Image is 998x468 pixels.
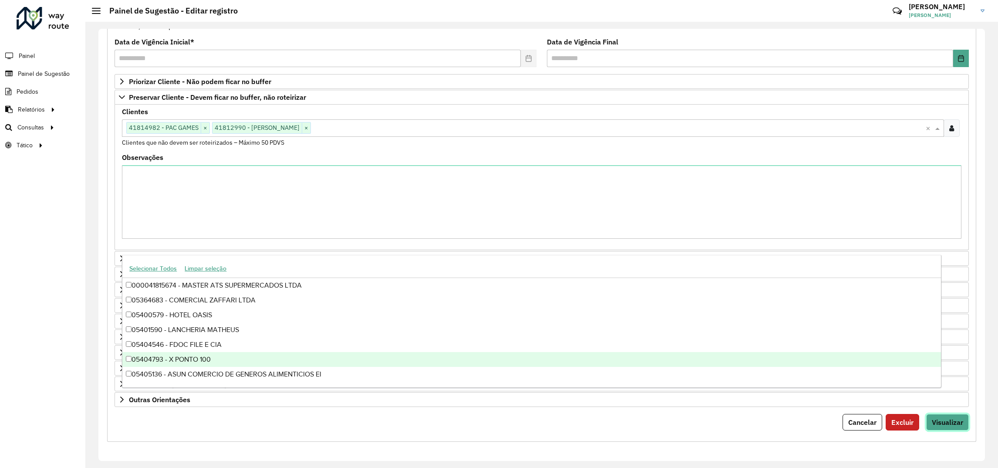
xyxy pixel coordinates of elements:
a: Restrições Spot: Forma de Pagamento e Perfil de Descarga/Entrega [115,329,969,344]
a: Mapas Sugeridos: Placa-Cliente [115,298,969,313]
div: 05404793 - X PONTO 100 [122,352,941,367]
h3: [PERSON_NAME] [909,3,974,11]
span: Preservar Cliente - Devem ficar no buffer, não roteirizar [129,94,306,101]
span: Visualizar [932,418,963,427]
label: Data de Vigência Inicial [115,37,194,47]
a: Preservar Cliente - Devem ficar no buffer, não roteirizar [115,90,969,105]
label: Observações [122,152,163,163]
span: [PERSON_NAME] [909,11,974,19]
span: Priorizar Cliente - Não podem ficar no buffer [129,78,271,85]
label: Data de Vigência Final [547,37,618,47]
small: Clientes que não devem ser roteirizados – Máximo 50 PDVS [122,139,284,146]
button: Excluir [886,414,919,431]
a: Outras Orientações [115,392,969,407]
div: 05400579 - HOTEL OASIS [122,308,941,322]
span: Painel de Sugestão [18,69,70,78]
span: × [201,123,209,133]
div: 000041815674 - MASTER ATS SUPERMERCADOS LTDA [122,278,941,293]
span: Outras Orientações [129,396,190,403]
span: × [302,123,310,133]
span: Clear all [926,123,933,133]
div: 05404546 - FDOC FILE E CIA [122,337,941,352]
ng-dropdown-panel: Options list [122,255,941,388]
div: Preservar Cliente - Devem ficar no buffer, não roteirizar [115,105,969,250]
label: Clientes [122,106,148,117]
span: 41814982 - PAC GAMES [127,122,201,133]
div: 05364683 - COMERCIAL ZAFFARI LTDA [122,293,941,308]
button: Limpar seleção [181,262,230,275]
a: Cliente para Recarga [115,251,969,266]
button: Cancelar [843,414,882,431]
span: Painel [19,51,35,61]
a: Restrições FF: ACT [115,314,969,329]
button: Visualizar [926,414,969,431]
button: Selecionar Todos [125,262,181,275]
span: Excluir [891,418,914,427]
a: Cliente Retira [115,282,969,297]
h2: Painel de Sugestão - Editar registro [101,6,238,16]
div: 05405955 - COMERCIAL FLEX [122,382,941,397]
span: Cancelar [848,418,877,427]
div: 05405136 - ASUN COMERCIO DE GENEROS ALIMENTICIOS EI [122,367,941,382]
a: Pre-Roteirização AS / Orientações [115,376,969,391]
a: Contato Rápido [888,2,907,20]
span: Consultas [17,123,44,132]
div: 05401590 - LANCHERIA MATHEUS [122,322,941,337]
span: 41812990 - [PERSON_NAME] [212,122,302,133]
a: Rota Noturna/Vespertina [115,345,969,360]
span: Relatórios [18,105,45,114]
a: Priorizar Cliente - Não podem ficar no buffer [115,74,969,89]
a: Cliente para Multi-CDD/Internalização [115,267,969,281]
button: Choose Date [953,50,969,67]
span: Tático [17,141,33,150]
a: Orientações Rota Vespertina Janela de horário extraordinária [115,361,969,376]
span: Pedidos [17,87,38,96]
